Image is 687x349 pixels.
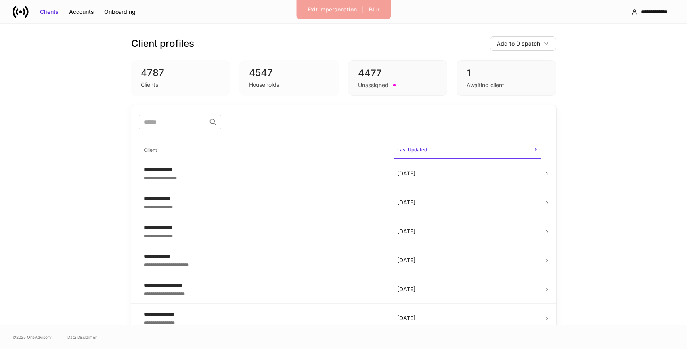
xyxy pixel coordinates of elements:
[348,60,447,96] div: 4477Unassigned
[467,81,504,89] div: Awaiting client
[457,60,556,96] div: 1Awaiting client
[249,67,329,79] div: 4547
[308,6,357,13] div: Exit Impersonation
[397,256,538,264] p: [DATE]
[99,6,141,18] button: Onboarding
[64,6,99,18] button: Accounts
[141,81,158,89] div: Clients
[141,67,221,79] div: 4787
[141,142,388,158] span: Client
[104,8,136,16] div: Onboarding
[397,170,538,177] p: [DATE]
[397,285,538,293] p: [DATE]
[364,3,385,16] button: Blur
[369,6,379,13] div: Blur
[69,8,94,16] div: Accounts
[397,198,538,206] p: [DATE]
[67,334,97,340] a: Data Disclaimer
[40,8,59,16] div: Clients
[397,227,538,235] p: [DATE]
[144,146,157,154] h6: Client
[131,37,194,50] h3: Client profiles
[302,3,362,16] button: Exit Impersonation
[35,6,64,18] button: Clients
[397,146,427,153] h6: Last Updated
[467,67,546,80] div: 1
[13,334,52,340] span: © 2025 OneAdvisory
[358,67,437,80] div: 4477
[497,40,540,48] div: Add to Dispatch
[397,314,538,322] p: [DATE]
[358,81,388,89] div: Unassigned
[490,36,556,51] button: Add to Dispatch
[394,142,541,159] span: Last Updated
[249,81,279,89] div: Households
